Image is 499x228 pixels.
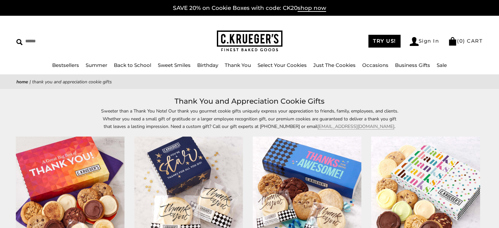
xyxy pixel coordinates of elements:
a: Thank You [225,62,251,68]
a: Home [16,79,28,85]
a: Select Your Cookies [258,62,307,68]
input: Search [16,36,127,46]
a: SAVE 20% on Cookie Boxes with code: CK20shop now [173,5,326,12]
img: Bag [448,37,457,46]
span: 0 [459,38,463,44]
nav: breadcrumbs [16,78,483,86]
a: (0) CART [448,38,483,44]
a: Occasions [362,62,388,68]
img: Account [410,37,419,46]
span: shop now [298,5,326,12]
img: Search [16,39,23,45]
a: Just The Cookies [313,62,356,68]
a: Bestsellers [52,62,79,68]
a: Back to School [114,62,151,68]
h1: Thank You and Appreciation Cookie Gifts [26,95,473,107]
a: TRY US! [368,35,401,48]
a: Business Gifts [395,62,430,68]
a: Sign In [410,37,439,46]
img: C.KRUEGER'S [217,31,282,52]
a: Sale [437,62,447,68]
span: | [30,79,31,85]
a: Birthday [197,62,218,68]
p: Sweeter than a Thank You Note! Our thank you gourmet cookie gifts uniquely express your appreciat... [99,107,401,130]
a: Sweet Smiles [158,62,191,68]
a: Summer [86,62,107,68]
span: Thank You and Appreciation Cookie Gifts [32,79,112,85]
a: [EMAIL_ADDRESS][DOMAIN_NAME] [318,123,394,130]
